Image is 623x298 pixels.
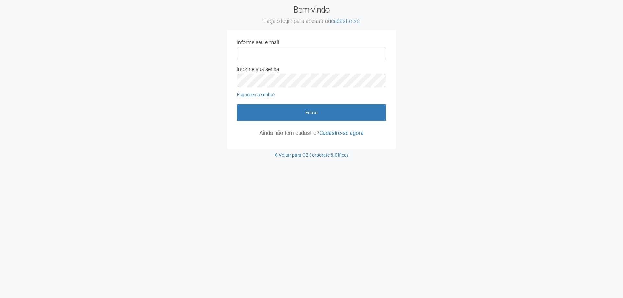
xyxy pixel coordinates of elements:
h2: Bem-vindo [227,5,396,25]
span: ou [325,18,360,24]
a: Esqueceu a senha? [237,92,275,97]
label: Informe seu e-mail [237,40,279,45]
small: Faça o login para acessar [227,18,396,25]
button: Entrar [237,104,386,121]
a: Voltar para O2 Corporate & Offices [275,152,348,158]
label: Informe sua senha [237,66,279,72]
a: Cadastre-se agora [319,130,364,136]
a: cadastre-se [331,18,360,24]
p: Ainda não tem cadastro? [237,130,386,136]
